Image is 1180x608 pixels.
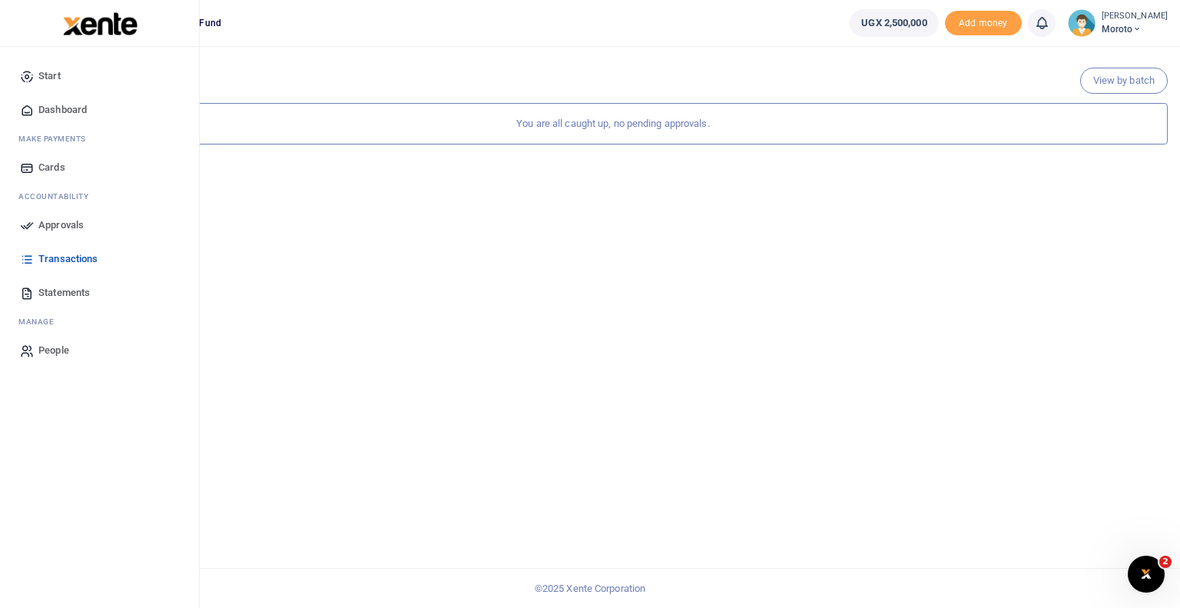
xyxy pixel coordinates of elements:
li: Ac [12,184,187,208]
span: Statements [38,285,90,301]
a: profile-user [PERSON_NAME] Moroto [1068,9,1168,37]
span: Approvals [38,218,84,233]
a: Add money [945,16,1022,28]
a: logo-small logo-large logo-large [61,17,138,28]
a: Start [12,59,187,93]
span: Start [38,68,61,84]
img: logo-large [63,12,138,35]
span: countability [30,191,88,202]
small: [PERSON_NAME] [1102,10,1168,23]
li: Toup your wallet [945,11,1022,36]
a: Dashboard [12,93,187,127]
a: Statements [12,276,187,310]
span: Dashboard [38,102,87,118]
a: Approvals [12,208,187,242]
a: People [12,334,187,367]
h4: Pending your approval [58,66,1168,83]
li: M [12,127,187,151]
a: View by batch [1080,68,1168,94]
span: Cards [38,160,65,175]
span: Transactions [38,251,98,267]
span: 2 [1159,556,1172,568]
li: Wallet ballance [844,9,944,37]
span: Add money [945,11,1022,36]
span: UGX 2,500,000 [861,15,926,31]
a: UGX 2,500,000 [850,9,938,37]
li: M [12,310,187,334]
div: You are all caught up, no pending approvals. [58,103,1168,145]
a: Transactions [12,242,187,276]
span: ake Payments [26,133,86,145]
span: Moroto [1102,22,1168,36]
iframe: Intercom live chat [1128,556,1165,593]
span: People [38,343,69,358]
span: anage [26,316,55,327]
img: profile-user [1068,9,1095,37]
a: Cards [12,151,187,184]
